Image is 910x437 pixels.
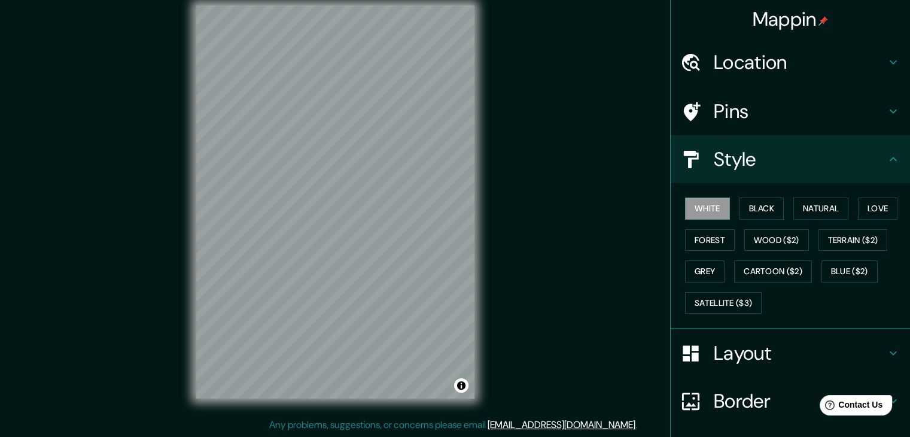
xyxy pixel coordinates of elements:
div: . [637,418,639,432]
img: pin-icon.png [818,16,828,26]
button: Cartoon ($2) [734,260,812,283]
button: Black [739,198,784,220]
h4: Pins [714,99,886,123]
button: White [685,198,730,220]
div: Style [671,135,910,183]
h4: Style [714,147,886,171]
button: Forest [685,229,735,251]
a: [EMAIL_ADDRESS][DOMAIN_NAME] [488,418,635,431]
div: Layout [671,329,910,377]
button: Natural [793,198,848,220]
button: Wood ($2) [744,229,809,251]
div: Border [671,377,910,425]
iframe: Help widget launcher [804,390,897,424]
button: Grey [685,260,725,283]
button: Toggle attribution [454,378,468,393]
div: . [639,418,641,432]
button: Love [858,198,897,220]
button: Satellite ($3) [685,292,762,314]
h4: Location [714,50,886,74]
p: Any problems, suggestions, or concerns please email . [269,418,637,432]
div: Location [671,38,910,86]
h4: Border [714,389,886,413]
canvas: Map [196,5,474,399]
h4: Mappin [753,7,829,31]
button: Terrain ($2) [818,229,888,251]
button: Blue ($2) [821,260,878,283]
div: Pins [671,87,910,135]
h4: Layout [714,341,886,365]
